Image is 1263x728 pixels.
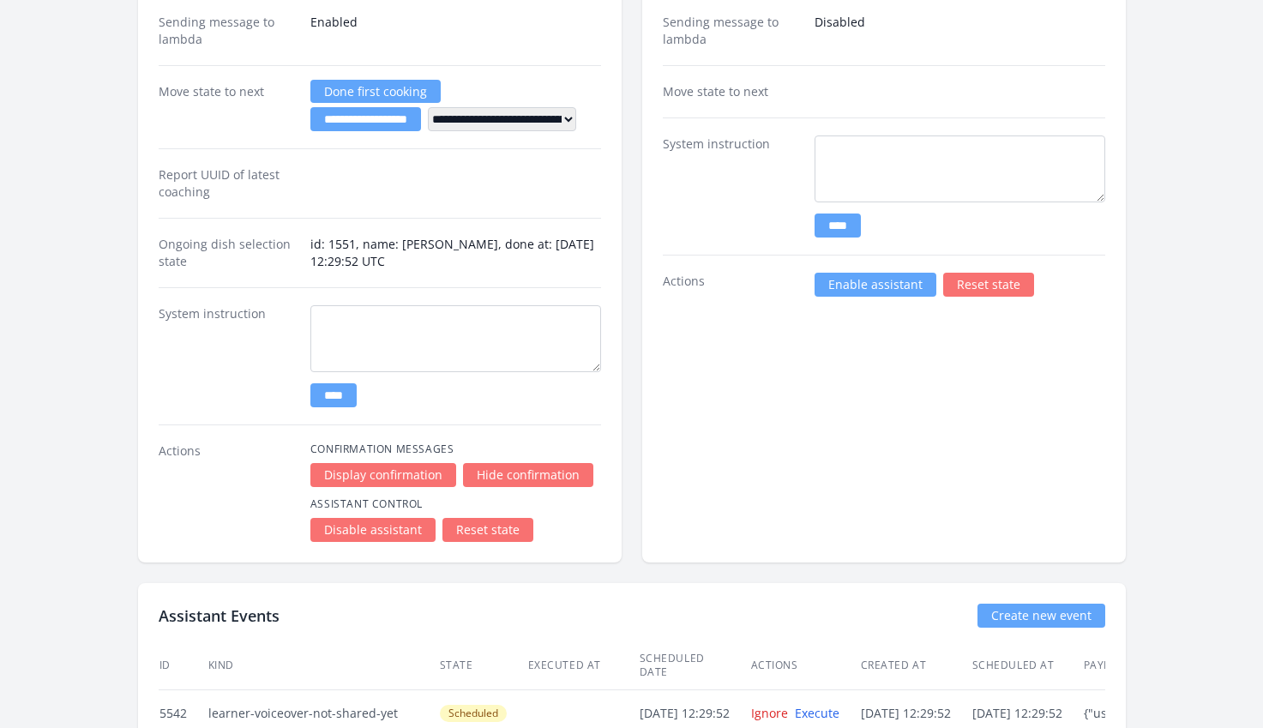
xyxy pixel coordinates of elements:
[310,497,601,511] h4: Assistant Control
[750,641,860,690] th: Actions
[207,641,439,690] th: Kind
[751,705,788,721] a: Ignore
[663,83,801,100] dt: Move state to next
[159,14,297,48] dt: Sending message to lambda
[943,273,1034,297] a: Reset state
[639,641,750,690] th: Scheduled date
[815,273,936,297] a: Enable assistant
[310,14,601,48] dd: Enabled
[463,463,593,487] a: Hide confirmation
[440,705,507,722] span: Scheduled
[527,641,639,690] th: Executed at
[159,604,280,628] h2: Assistant Events
[310,442,601,456] h4: Confirmation Messages
[159,305,297,407] dt: System instruction
[663,273,801,297] dt: Actions
[439,641,527,690] th: State
[310,236,601,270] dd: id: 1551, name: [PERSON_NAME], done at: [DATE] 12:29:52 UTC
[795,705,839,721] a: Execute
[815,14,1105,48] dd: Disabled
[159,641,207,690] th: ID
[971,641,1083,690] th: Scheduled at
[159,166,297,201] dt: Report UUID of latest coaching
[663,14,801,48] dt: Sending message to lambda
[310,80,441,103] a: Done first cooking
[159,83,297,131] dt: Move state to next
[310,518,436,542] a: Disable assistant
[663,135,801,238] dt: System instruction
[310,463,456,487] a: Display confirmation
[159,442,297,542] dt: Actions
[442,518,533,542] a: Reset state
[159,236,297,270] dt: Ongoing dish selection state
[860,641,971,690] th: Created at
[977,604,1105,628] a: Create new event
